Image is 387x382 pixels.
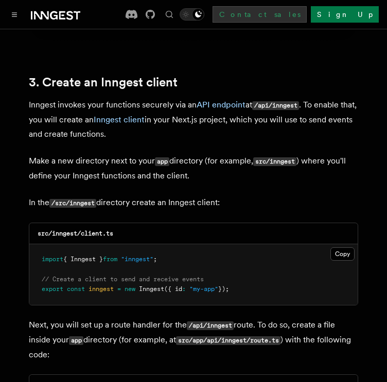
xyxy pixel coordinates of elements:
button: Copy [330,247,355,261]
span: { Inngest } [63,256,103,263]
button: Toggle dark mode [180,8,204,21]
a: 3. Create an Inngest client [29,75,178,89]
span: ; [153,256,157,263]
code: src/inngest [253,157,296,166]
span: = [117,285,121,293]
span: new [125,285,135,293]
span: // Create a client to send and receive events [42,276,204,283]
code: /api/inngest [187,321,234,330]
p: Make a new directory next to your directory (for example, ) where you'll define your Inngest func... [29,154,358,183]
code: /api/inngest [252,101,299,110]
a: API endpoint [197,100,245,110]
span: : [182,285,186,293]
span: ({ id [164,285,182,293]
span: }); [218,285,229,293]
code: app [69,336,83,345]
p: Next, you will set up a route handler for the route. To do so, create a file inside your director... [29,318,358,362]
a: Sign Up [311,6,379,23]
span: Inngest [139,285,164,293]
p: Inngest invokes your functions securely via an at . To enable that, you will create an in your Ne... [29,98,358,141]
span: const [67,285,85,293]
span: "inngest" [121,256,153,263]
code: /src/inngest [49,199,96,208]
code: app [155,157,169,166]
a: Inngest client [94,115,145,124]
button: Toggle navigation [8,8,21,21]
p: In the directory create an Inngest client: [29,195,358,210]
span: export [42,285,63,293]
code: src/app/api/inngest/route.ts [176,336,280,345]
a: Contact sales [213,6,307,23]
code: src/inngest/client.ts [38,230,113,237]
span: import [42,256,63,263]
span: from [103,256,117,263]
button: Find something... [163,8,175,21]
span: "my-app" [189,285,218,293]
span: inngest [89,285,114,293]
